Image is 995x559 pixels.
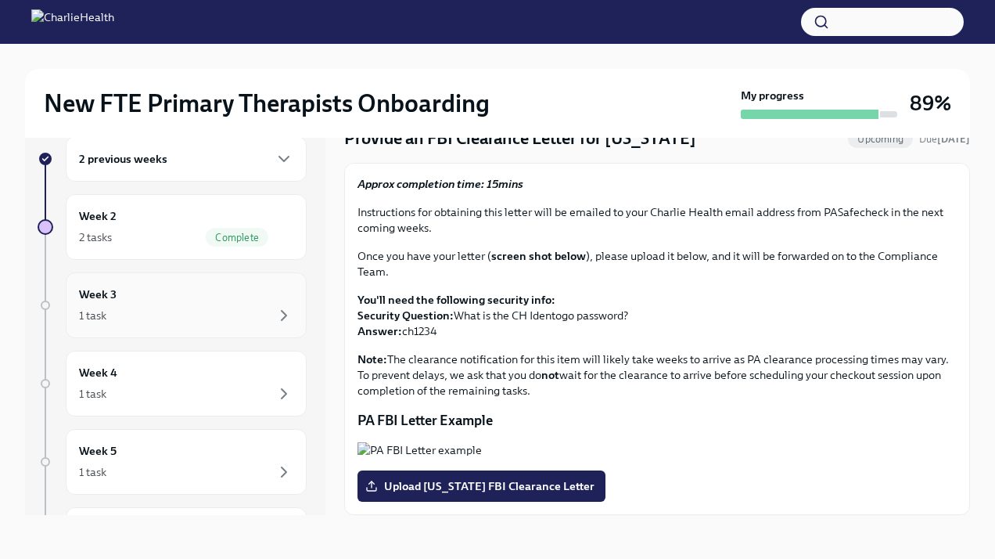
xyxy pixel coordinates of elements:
[79,308,106,323] div: 1 task
[38,429,307,495] a: Week 51 task
[38,194,307,260] a: Week 22 tasksComplete
[79,386,106,402] div: 1 task
[38,351,307,417] a: Week 41 task
[848,133,913,145] span: Upcoming
[344,127,696,150] h4: Provide an FBI Clearance Letter for [US_STATE]
[357,177,523,191] strong: Approx completion time: 15mins
[79,229,112,245] div: 2 tasks
[368,478,594,494] span: Upload [US_STATE] FBI Clearance Letter
[937,133,970,145] strong: [DATE]
[357,411,957,430] p: PA FBI Letter Example
[357,352,387,366] strong: Note:
[79,286,117,303] h6: Week 3
[910,89,951,117] h3: 89%
[919,132,970,146] span: September 25th, 2025 07:00
[44,88,490,119] h2: New FTE Primary Therapists Onboarding
[357,471,605,502] label: Upload [US_STATE] FBI Clearance Letter
[38,272,307,338] a: Week 31 task
[919,133,970,145] span: Due
[541,368,559,382] strong: not
[79,150,167,168] h6: 2 previous weeks
[357,352,957,399] p: The clearance notification for this item will likely take weeks to arrive as PA clearance process...
[357,442,957,458] button: Zoom image
[79,364,117,381] h6: Week 4
[79,464,106,480] div: 1 task
[357,308,454,323] strong: Security Question:
[66,136,307,182] div: 2 previous weeks
[357,293,555,307] strong: You'll need the following security info:
[79,207,117,225] h6: Week 2
[31,9,114,34] img: CharlieHealth
[491,249,586,263] strong: screen shot below
[357,292,957,339] p: What is the CH Identogo password? ch1234
[357,324,402,338] strong: Answer:
[206,232,268,243] span: Complete
[357,204,957,236] p: Instructions for obtaining this letter will be emailed to your Charlie Health email address from ...
[741,88,804,103] strong: My progress
[357,248,957,279] p: Once you have your letter ( ), please upload it below, and it will be forwarded on to the Complia...
[79,442,117,460] h6: Week 5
